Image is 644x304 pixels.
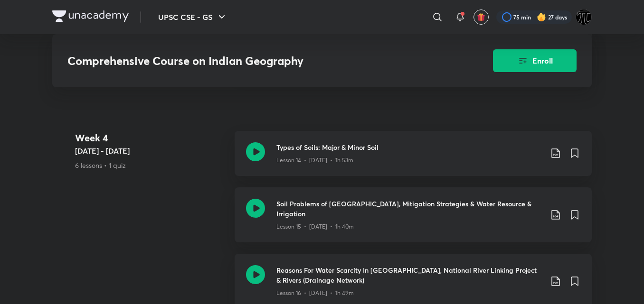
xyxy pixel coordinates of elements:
[152,8,233,27] button: UPSC CSE - GS
[276,156,353,165] p: Lesson 14 • [DATE] • 1h 53m
[276,289,354,297] p: Lesson 16 • [DATE] • 1h 49m
[75,160,227,170] p: 6 lessons • 1 quiz
[537,12,546,22] img: streak
[276,222,354,231] p: Lesson 15 • [DATE] • 1h 40m
[576,9,592,25] img: Watcher
[67,54,439,68] h3: Comprehensive Course on Indian Geography
[75,131,227,145] h4: Week 4
[52,10,129,22] img: Company Logo
[276,265,542,285] h3: Reasons For Water Scarcity In [GEOGRAPHIC_DATA], National River Linking Project & Rivers (Drainag...
[52,10,129,24] a: Company Logo
[276,142,542,152] h3: Types of Soils: Major & Minor Soil
[235,187,592,254] a: Soil Problems of [GEOGRAPHIC_DATA], Mitigation Strategies & Water Resource & IrrigationLesson 15 ...
[235,131,592,187] a: Types of Soils: Major & Minor SoilLesson 14 • [DATE] • 1h 53m
[276,199,542,219] h3: Soil Problems of [GEOGRAPHIC_DATA], Mitigation Strategies & Water Resource & Irrigation
[493,49,577,72] button: Enroll
[477,13,485,21] img: avatar
[474,9,489,25] button: avatar
[75,145,227,157] h5: [DATE] - [DATE]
